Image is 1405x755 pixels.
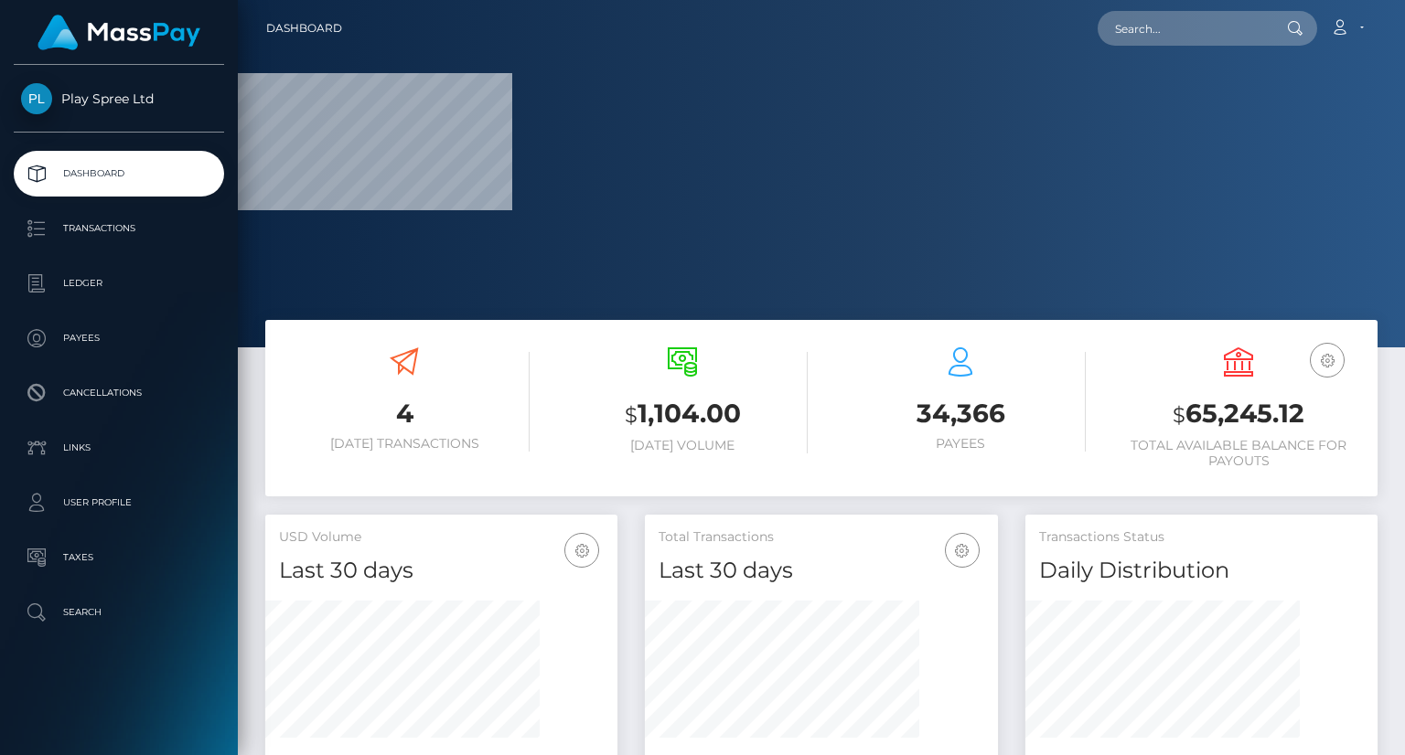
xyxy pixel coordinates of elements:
[14,590,224,635] a: Search
[21,434,217,462] p: Links
[279,396,530,431] h3: 4
[14,151,224,197] a: Dashboard
[38,15,200,50] img: MassPay Logo
[1098,11,1270,46] input: Search...
[14,370,224,416] a: Cancellations
[14,315,224,361] a: Payees
[14,425,224,471] a: Links
[625,402,638,428] small: $
[21,544,217,571] p: Taxes
[1173,402,1185,428] small: $
[835,436,1086,452] h6: Payees
[1039,528,1364,547] h5: Transactions Status
[1039,555,1364,587] h4: Daily Distribution
[14,90,224,107] span: Play Spree Ltd
[21,160,217,187] p: Dashboard
[279,528,604,547] h5: USD Volume
[21,270,217,297] p: Ledger
[659,528,983,547] h5: Total Transactions
[14,206,224,251] a: Transactions
[21,379,217,407] p: Cancellations
[279,555,604,587] h4: Last 30 days
[279,436,530,452] h6: [DATE] Transactions
[14,480,224,526] a: User Profile
[21,83,52,114] img: Play Spree Ltd
[14,535,224,580] a: Taxes
[557,438,808,453] h6: [DATE] Volume
[1113,438,1364,469] h6: Total Available Balance for Payouts
[557,396,808,433] h3: 1,104.00
[835,396,1086,431] h3: 34,366
[21,215,217,242] p: Transactions
[21,599,217,626] p: Search
[1113,396,1364,433] h3: 65,245.12
[659,555,983,587] h4: Last 30 days
[21,489,217,516] p: User Profile
[266,9,342,48] a: Dashboard
[14,261,224,306] a: Ledger
[21,324,217,352] p: Payees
